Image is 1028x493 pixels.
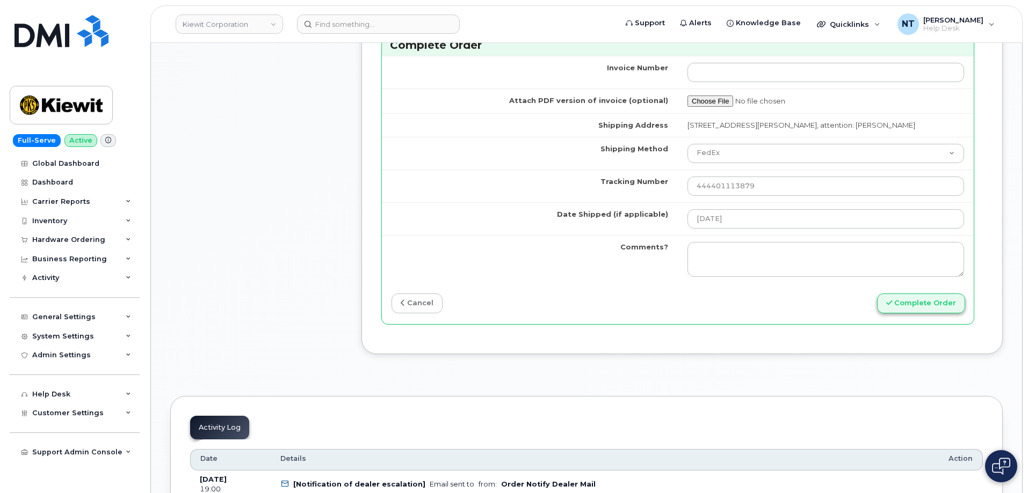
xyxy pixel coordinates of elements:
td: [STREET_ADDRESS][PERSON_NAME], attention: [PERSON_NAME] [678,113,974,137]
span: [PERSON_NAME] [923,16,983,24]
span: Date [200,454,218,463]
b: [DATE] [200,475,227,483]
a: Alerts [672,12,719,34]
label: Shipping Method [600,144,668,154]
img: Open chat [992,458,1010,475]
span: Support [635,18,665,28]
b: [Notification of dealer escalation] [293,480,425,488]
a: Knowledge Base [719,12,808,34]
span: Details [280,454,306,463]
b: Order Notify Dealer Mail [501,480,596,488]
label: Comments? [620,242,668,252]
span: Knowledge Base [736,18,801,28]
label: Attach PDF version of invoice (optional) [509,95,668,106]
a: Support [618,12,672,34]
label: Date Shipped (if applicable) [557,209,668,219]
label: Shipping Address [598,120,668,130]
span: from: [479,480,497,488]
span: Quicklinks [830,20,869,28]
div: Email sent to [430,480,474,488]
span: Alerts [689,18,712,28]
span: Help Desk [923,24,983,33]
a: cancel [392,293,443,313]
label: Invoice Number [607,63,668,73]
h3: Complete Order [390,38,966,53]
div: Nicholas Taylor [890,13,1002,35]
span: NT [902,18,915,31]
button: Complete Order [877,293,965,313]
div: Quicklinks [809,13,888,35]
label: Tracking Number [600,176,668,187]
a: Kiewit Corporation [176,14,283,34]
input: Find something... [297,14,460,34]
th: Action [939,449,983,470]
